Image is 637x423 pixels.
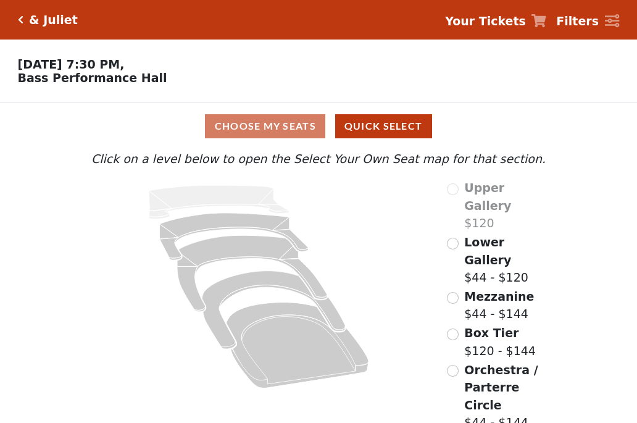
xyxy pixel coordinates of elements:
[464,290,534,303] span: Mezzanine
[464,326,518,340] span: Box Tier
[88,150,549,168] p: Click on a level below to open the Select Your Own Seat map for that section.
[464,324,536,359] label: $120 - $144
[464,179,549,232] label: $120
[464,233,549,287] label: $44 - $120
[149,185,289,219] path: Upper Gallery - Seats Available: 0
[335,114,432,138] button: Quick Select
[464,288,534,323] label: $44 - $144
[160,213,309,260] path: Lower Gallery - Seats Available: 153
[464,235,511,267] span: Lower Gallery
[445,14,526,28] strong: Your Tickets
[227,303,369,388] path: Orchestra / Parterre Circle - Seats Available: 44
[464,181,511,212] span: Upper Gallery
[29,13,78,27] h5: & Juliet
[556,12,619,30] a: Filters
[445,12,546,30] a: Your Tickets
[556,14,599,28] strong: Filters
[18,15,23,24] a: Click here to go back to filters
[464,363,538,412] span: Orchestra / Parterre Circle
